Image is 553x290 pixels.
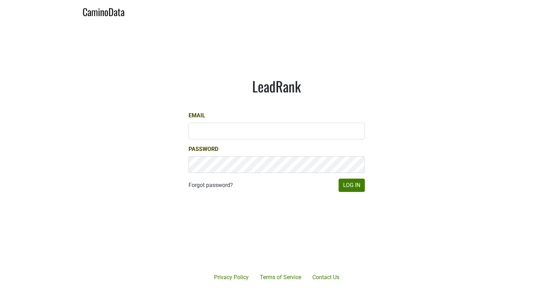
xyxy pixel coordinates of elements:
[254,270,307,284] a: Terms of Service
[189,145,218,153] label: Password
[189,181,233,189] a: Forgot password?
[307,270,345,284] a: Contact Us
[208,270,254,284] a: Privacy Policy
[189,111,205,120] label: Email
[189,78,365,95] h1: LeadRank
[83,3,125,19] a: CaminoData
[339,179,365,192] button: Log In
